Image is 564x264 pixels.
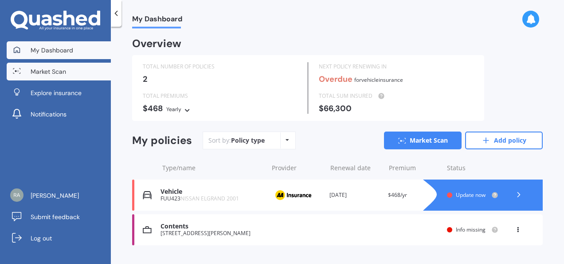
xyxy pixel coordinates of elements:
[143,62,297,71] div: TOTAL NUMBER OF POLICIES
[465,132,543,149] a: Add policy
[132,15,182,27] span: My Dashboard
[330,164,382,172] div: Renewal date
[31,88,82,97] span: Explore insurance
[31,110,67,119] span: Notifications
[319,62,474,71] div: NEXT POLICY RENEWING IN
[31,191,79,200] span: [PERSON_NAME]
[143,92,297,100] div: TOTAL PREMIUMS
[271,187,315,204] img: AA
[143,104,297,114] div: $468
[143,75,297,84] div: 2
[7,105,111,123] a: Notifications
[143,191,152,200] img: Vehicle
[319,92,474,100] div: TOTAL SUM INSURED
[7,187,111,204] a: [PERSON_NAME]
[319,104,474,113] div: $66,300
[161,196,264,202] div: FUU423
[31,212,80,221] span: Submit feedback
[456,226,486,233] span: Info missing
[31,234,52,243] span: Log out
[31,67,66,76] span: Market Scan
[161,223,264,230] div: Contents
[7,84,111,102] a: Explore insurance
[132,134,192,147] div: My policies
[10,188,23,202] img: d8a24d7055b340b0997730e9ec6e9794
[389,164,440,172] div: Premium
[354,76,403,84] span: for Vehicle insurance
[31,46,73,55] span: My Dashboard
[447,164,498,172] div: Status
[456,191,486,199] span: Update now
[161,230,264,236] div: [STREET_ADDRESS][PERSON_NAME]
[319,74,352,84] b: Overdue
[231,136,265,145] div: Policy type
[7,208,111,226] a: Submit feedback
[143,225,152,234] img: Contents
[329,191,381,200] div: [DATE]
[132,39,181,48] div: Overview
[388,191,407,199] span: $468/yr
[7,41,111,59] a: My Dashboard
[272,164,323,172] div: Provider
[7,229,111,247] a: Log out
[166,105,181,114] div: Yearly
[162,164,265,172] div: Type/name
[161,188,264,196] div: Vehicle
[384,132,462,149] a: Market Scan
[7,63,111,80] a: Market Scan
[208,136,265,145] div: Sort by:
[180,195,239,202] span: NISSAN ELGRAND 2001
